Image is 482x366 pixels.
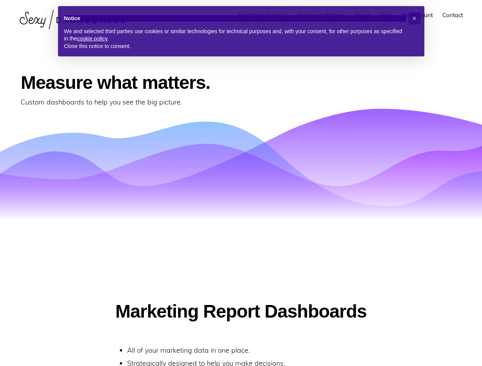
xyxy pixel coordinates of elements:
span: Contact [442,11,463,19]
h2: Measure what matters. [21,74,461,92]
button: Close this notice [408,12,421,24]
a: cookie policy [77,35,107,42]
span: × [412,14,417,22]
img: Sexy Dashboards [15,4,130,35]
a: Contact [438,5,467,26]
li: All of your marketing data in one place. [127,344,370,357]
h2: Marketing Report Dashboards [26,302,456,321]
h2: Notice [64,15,406,22]
p: We and selected third parties use cookies or similar technologies for technical purposes and, wit... [64,28,406,43]
p: Custom dashboards to help you see the big picture. [21,96,461,109]
p: Close this notice to consent. [64,43,406,50]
